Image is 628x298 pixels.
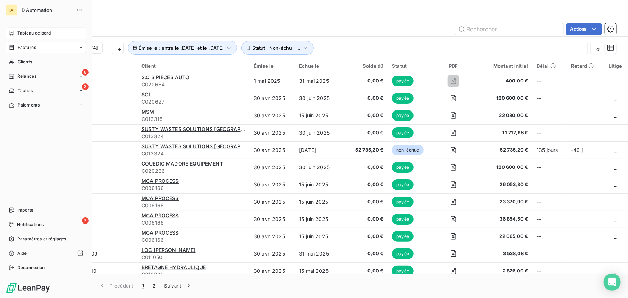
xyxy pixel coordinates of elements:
span: 0,00 € [345,95,384,102]
td: -- [532,159,567,176]
div: IA [6,4,17,16]
span: payée [392,76,414,86]
span: C013324 [141,150,245,157]
td: 30 avr. 2025 [249,262,295,280]
span: Paramètres et réglages [17,236,66,242]
td: 30 avr. 2025 [249,159,295,176]
td: -- [532,124,567,141]
div: Retard [571,63,598,69]
span: SOL [141,91,152,98]
span: MSM [141,109,154,115]
div: Litige [607,63,624,69]
td: 15 mai 2025 [295,262,341,280]
span: MCA PROCESS [141,230,179,236]
span: _ [614,233,616,239]
span: 120 600,00 € [478,164,528,171]
span: C011050 [141,254,245,261]
td: 30 avr. 2025 [249,245,295,262]
span: C006166 [141,202,245,209]
span: 52 735,20 € [345,146,384,154]
span: payée [392,162,414,173]
span: C020236 [141,167,245,175]
span: 400,00 € [478,77,528,85]
span: 0,00 € [345,164,384,171]
span: 120 600,00 € [478,95,528,102]
span: Tâches [18,87,33,94]
td: 30 avr. 2025 [249,90,295,107]
button: Émise le : entre le [DATE] et le [DATE] [128,41,237,55]
td: 30 avr. 2025 [249,228,295,245]
span: Paiements [18,102,40,108]
td: 31 mai 2025 [295,72,341,90]
td: 30 avr. 2025 [249,211,295,228]
span: _ [614,268,616,274]
span: 7 [82,217,89,224]
span: ID Automation [20,7,72,13]
button: 1 [138,278,148,293]
span: payée [392,248,414,259]
span: C020627 [141,98,245,105]
span: MCA PROCESS [141,178,179,184]
span: _ [614,216,616,222]
span: Clients [18,59,32,65]
td: 135 jours [532,141,567,159]
td: 15 juin 2025 [295,107,341,124]
span: 0,00 € [345,181,384,188]
span: S.O.S PIECES AUTO [141,74,190,80]
td: -- [532,90,567,107]
span: non-échue [392,145,423,155]
span: COUEDIC MADORE EQUIPEMENT [141,161,223,167]
span: _ [614,181,616,188]
span: _ [614,250,616,257]
span: payée [392,179,414,190]
input: Rechercher [455,23,563,35]
td: -- [532,228,567,245]
span: _ [614,164,616,170]
span: 11 212,68 € [478,129,528,136]
td: 30 juin 2025 [295,124,341,141]
td: 30 avr. 2025 [249,193,295,211]
span: MCA PROCESS [141,212,179,218]
td: 1 mai 2025 [249,72,295,90]
td: 30 avr. 2025 [249,124,295,141]
button: Suivant [160,278,196,293]
td: -- [532,211,567,228]
span: 26 053,30 € [478,181,528,188]
span: C006166 [141,185,245,192]
span: payée [392,266,414,276]
span: _ [614,112,616,118]
td: -- [532,193,567,211]
td: 15 juin 2025 [295,176,341,193]
span: C006166 [141,219,245,226]
td: 30 avr. 2025 [249,141,295,159]
div: Solde dû [345,63,384,69]
td: -- [532,107,567,124]
span: 0,00 € [345,233,384,240]
span: LOC [PERSON_NAME] [141,247,196,253]
td: -- [532,245,567,262]
span: Tableau de bord [17,30,51,36]
span: C006166 [141,236,245,244]
td: 30 juin 2025 [295,90,341,107]
a: Aide [6,248,86,259]
span: payée [392,231,414,242]
span: -49 j [571,147,583,153]
td: 15 juin 2025 [295,228,341,245]
span: C020684 [141,81,245,88]
span: payée [392,127,414,138]
span: payée [392,197,414,207]
td: [DATE] [295,141,341,159]
div: Émise le [254,63,290,69]
span: 8 [82,69,89,76]
span: 22 080,00 € [478,112,528,119]
span: _ [614,78,616,84]
span: Relances [17,73,36,80]
span: Déconnexion [17,265,45,271]
td: -- [532,262,567,280]
span: 0,00 € [345,112,384,119]
span: C013315 [141,116,245,123]
td: 15 juin 2025 [295,211,341,228]
span: 0,00 € [345,198,384,206]
span: SUSTY WASTES SOLUTIONS [GEOGRAPHIC_DATA] (SWS FRANCE) [141,126,305,132]
td: 30 avr. 2025 [249,176,295,193]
